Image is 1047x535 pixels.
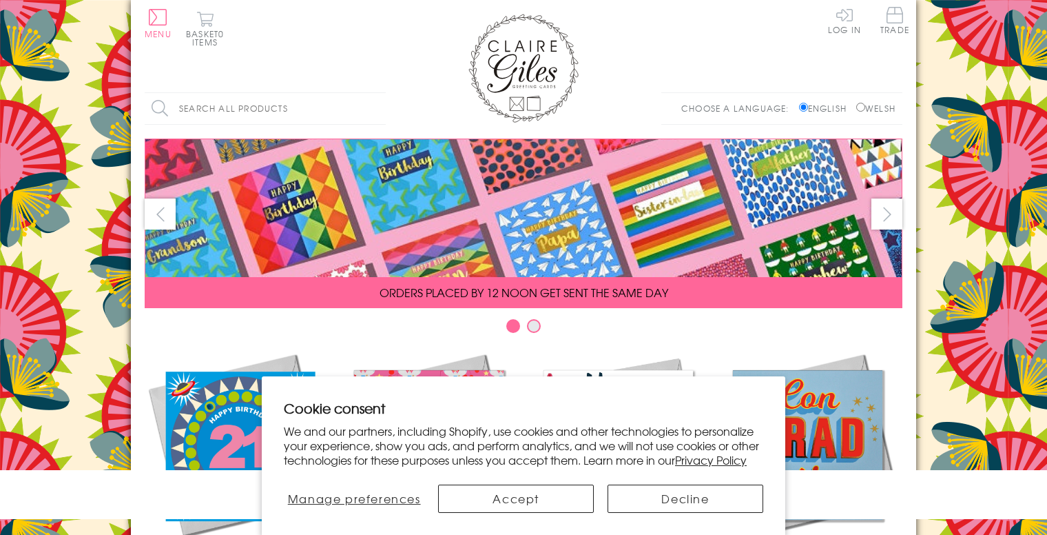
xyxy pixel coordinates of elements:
button: next [871,199,902,230]
button: Carousel Page 1 (Current Slide) [506,319,520,333]
a: Log In [828,7,861,34]
span: ORDERS PLACED BY 12 NOON GET SENT THE SAME DAY [380,284,668,301]
span: Menu [145,28,172,40]
p: We and our partners, including Shopify, use cookies and other technologies to personalize your ex... [284,424,763,467]
input: Welsh [856,103,865,112]
button: Manage preferences [284,485,424,513]
input: Search [372,93,386,124]
button: prev [145,199,176,230]
div: Carousel Pagination [145,319,902,340]
button: Basket0 items [186,11,224,46]
input: English [799,103,808,112]
a: Trade [880,7,909,37]
input: Search all products [145,93,386,124]
img: Claire Giles Greetings Cards [468,14,579,123]
span: Trade [880,7,909,34]
button: Accept [438,485,594,513]
button: Menu [145,9,172,38]
h2: Cookie consent [284,398,763,418]
p: Choose a language: [681,102,796,114]
span: 0 items [192,28,224,48]
span: Manage preferences [288,490,421,507]
button: Carousel Page 2 [527,319,541,333]
button: Decline [608,485,763,513]
label: English [799,102,853,114]
a: Privacy Policy [675,452,747,468]
label: Welsh [856,102,895,114]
